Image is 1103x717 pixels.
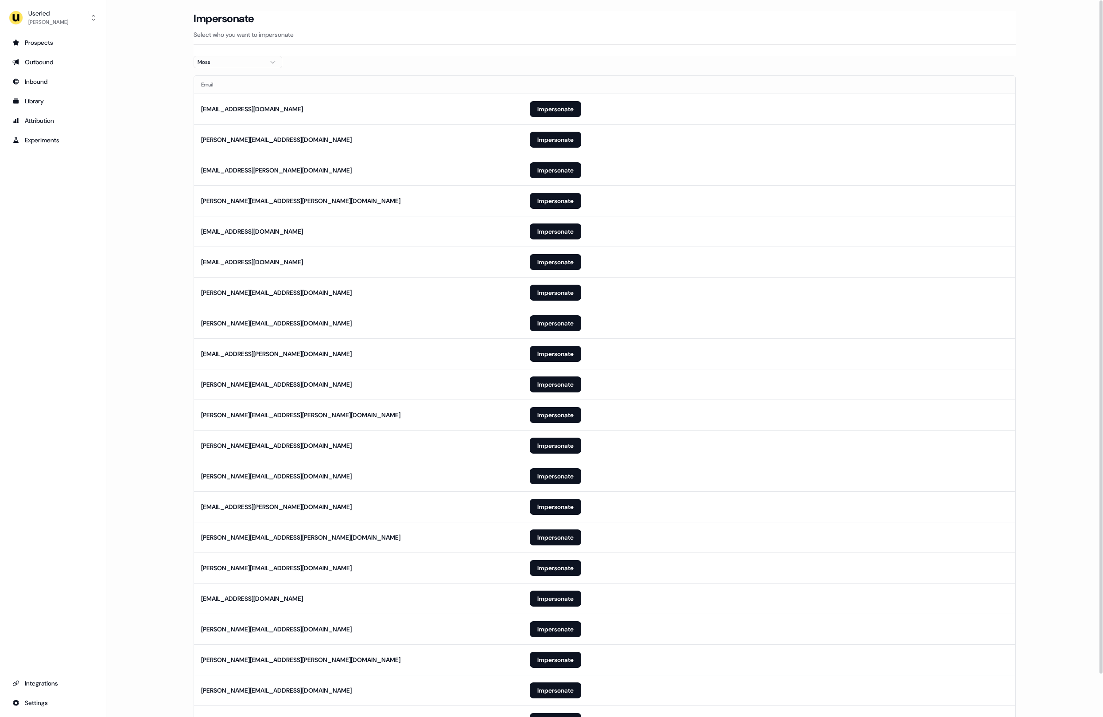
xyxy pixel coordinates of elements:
div: [EMAIL_ADDRESS][PERSON_NAME][DOMAIN_NAME] [201,349,352,358]
div: [PERSON_NAME][EMAIL_ADDRESS][DOMAIN_NAME] [201,288,352,297]
div: [PERSON_NAME][EMAIL_ADDRESS][DOMAIN_NAME] [201,625,352,634]
button: Impersonate [530,254,581,270]
div: Integrations [12,679,93,688]
button: Impersonate [530,315,581,331]
div: Settings [12,698,93,707]
p: Select who you want to impersonate [194,30,1016,39]
div: [EMAIL_ADDRESS][DOMAIN_NAME] [201,227,303,236]
div: [PERSON_NAME][EMAIL_ADDRESS][DOMAIN_NAME] [201,472,352,481]
div: Userled [28,9,68,18]
div: [PERSON_NAME][EMAIL_ADDRESS][PERSON_NAME][DOMAIN_NAME] [201,411,400,419]
a: Go to prospects [7,35,99,50]
div: Attribution [12,116,93,125]
div: [PERSON_NAME][EMAIL_ADDRESS][PERSON_NAME][DOMAIN_NAME] [201,196,400,205]
div: Outbound [12,58,93,67]
button: Moss [194,56,282,68]
div: [PERSON_NAME][EMAIL_ADDRESS][DOMAIN_NAME] [201,564,352,572]
a: Go to experiments [7,133,99,147]
div: [EMAIL_ADDRESS][DOMAIN_NAME] [201,258,303,266]
button: Impersonate [530,652,581,668]
div: [EMAIL_ADDRESS][PERSON_NAME][DOMAIN_NAME] [201,502,352,511]
div: [PERSON_NAME][EMAIL_ADDRESS][PERSON_NAME][DOMAIN_NAME] [201,655,400,664]
div: [PERSON_NAME][EMAIL_ADDRESS][DOMAIN_NAME] [201,135,352,144]
a: Go to attribution [7,114,99,128]
button: Impersonate [530,101,581,117]
a: Go to integrations [7,676,99,690]
h3: Impersonate [194,12,254,25]
button: Userled[PERSON_NAME] [7,7,99,28]
button: Impersonate [530,438,581,454]
button: Impersonate [530,193,581,209]
div: [PERSON_NAME][EMAIL_ADDRESS][DOMAIN_NAME] [201,319,352,328]
a: Go to outbound experience [7,55,99,69]
a: Go to templates [7,94,99,108]
button: Impersonate [530,162,581,178]
button: Impersonate [530,223,581,239]
button: Impersonate [530,285,581,301]
th: Email [194,76,523,94]
a: Go to Inbound [7,74,99,89]
div: [EMAIL_ADDRESS][DOMAIN_NAME] [201,105,303,114]
div: [PERSON_NAME][EMAIL_ADDRESS][DOMAIN_NAME] [201,686,352,695]
div: Library [12,97,93,106]
div: [PERSON_NAME][EMAIL_ADDRESS][PERSON_NAME][DOMAIN_NAME] [201,533,400,542]
a: Go to integrations [7,696,99,710]
div: [PERSON_NAME] [28,18,68,27]
button: Impersonate [530,407,581,423]
div: [PERSON_NAME][EMAIL_ADDRESS][DOMAIN_NAME] [201,441,352,450]
div: Inbound [12,77,93,86]
button: Impersonate [530,682,581,698]
button: Impersonate [530,132,581,148]
button: Impersonate [530,468,581,484]
button: Impersonate [530,346,581,362]
button: Impersonate [530,560,581,576]
div: [EMAIL_ADDRESS][PERSON_NAME][DOMAIN_NAME] [201,166,352,175]
div: Prospects [12,38,93,47]
button: Impersonate [530,529,581,545]
button: Impersonate [530,621,581,637]
div: Experiments [12,136,93,145]
div: [PERSON_NAME][EMAIL_ADDRESS][DOMAIN_NAME] [201,380,352,389]
button: Impersonate [530,591,581,607]
div: [EMAIL_ADDRESS][DOMAIN_NAME] [201,594,303,603]
button: Impersonate [530,376,581,392]
div: Moss [198,58,264,67]
button: Impersonate [530,499,581,515]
